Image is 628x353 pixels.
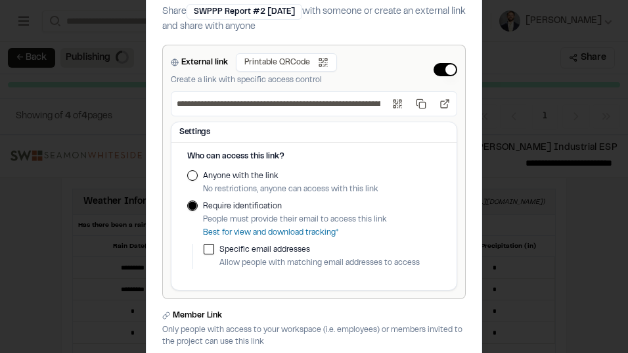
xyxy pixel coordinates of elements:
p: Only people with access to your workspace (i.e. employees) or members invited to the project can ... [162,324,466,348]
label: Specific email addresses [219,244,441,256]
label: Member Link [173,310,222,321]
p: Share with someone or create an external link and share with anyone [162,4,466,34]
button: Printable QRCode [236,53,337,72]
label: Require identification [203,200,387,212]
p: Create a link with specific access control [171,74,337,86]
label: Anyone with the link [203,170,378,182]
h4: Who can access this link? [187,151,441,162]
p: No restrictions, anyone can access with this link [203,183,378,195]
h3: Settings [179,126,449,138]
p: Best for view and download tracking* [203,227,387,239]
p: People must provide their email to access this link [203,214,387,225]
label: External link [181,57,228,68]
p: Allow people with matching email addresses to access [219,257,441,269]
div: SWPPP Report #2 [DATE] [187,4,302,20]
